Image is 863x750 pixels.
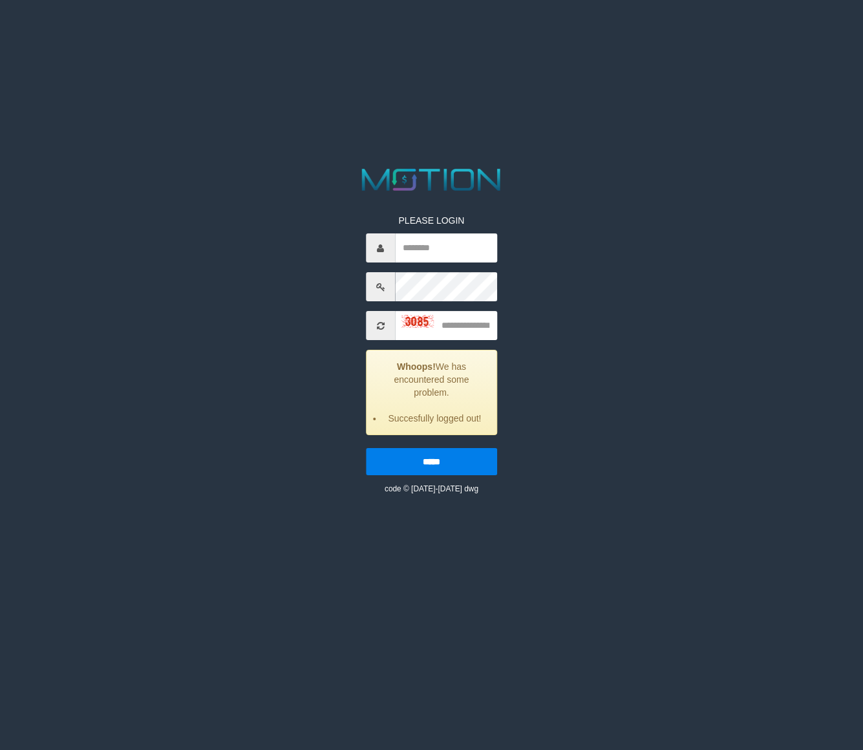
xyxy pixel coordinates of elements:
div: We has encountered some problem. [366,350,497,435]
img: captcha [401,315,434,328]
small: code © [DATE]-[DATE] dwg [385,484,478,493]
strong: Whoops! [397,361,436,372]
p: PLEASE LOGIN [366,214,497,227]
li: Succesfully logged out! [383,412,487,425]
img: MOTION_logo.png [356,165,507,195]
